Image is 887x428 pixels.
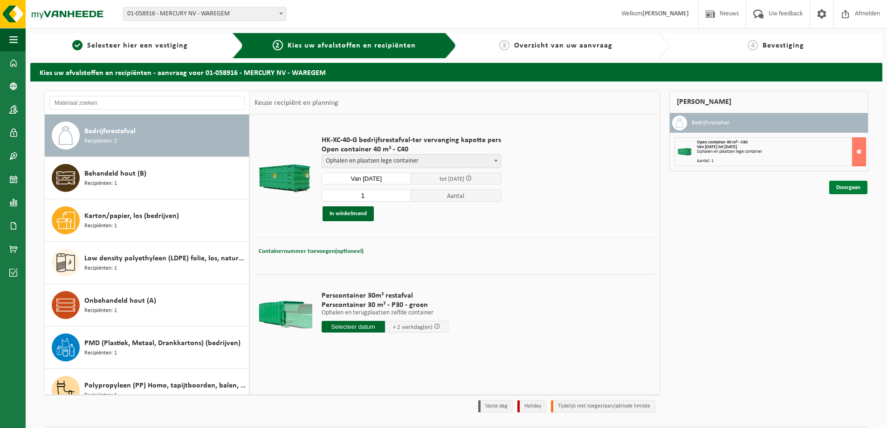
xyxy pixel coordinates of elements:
[84,179,117,188] span: Recipiënten: 1
[45,115,249,157] button: Bedrijfsrestafval Recipiënten: 2
[84,349,117,358] span: Recipiënten: 1
[478,400,513,413] li: Vaste dag
[84,264,117,273] span: Recipiënten: 1
[393,324,433,330] span: + 2 werkdag(en)
[84,168,146,179] span: Behandeld hout (B)
[45,369,249,411] button: Polypropyleen (PP) Homo, tapijtboorden, balen, D, bont Recipiënten: 1
[123,7,286,21] span: 01-058916 - MERCURY NV - WAREGEM
[84,306,117,315] span: Recipiënten: 1
[258,245,364,258] button: Containernummer toevoegen(optioneel)
[669,91,868,113] div: [PERSON_NAME]
[642,10,689,17] strong: [PERSON_NAME]
[697,149,866,154] div: Ophalen en plaatsen lege container
[124,7,286,20] span: 01-058916 - MERCURY NV - WAREGEM
[84,295,156,306] span: Onbehandeld hout (A)
[829,181,867,194] a: Doorgaan
[84,222,117,231] span: Recipiënten: 1
[748,40,758,50] span: 4
[35,40,225,51] a: 1Selecteer hier een vestiging
[84,391,117,400] span: Recipiënten: 1
[84,126,136,137] span: Bedrijfsrestafval
[322,291,448,300] span: Perscontainer 30m³ restafval
[697,140,748,145] span: Open container 40 m³ - C40
[323,206,374,221] button: In winkelmand
[45,157,249,199] button: Behandeld hout (B) Recipiënten: 1
[763,42,804,49] span: Bevestiging
[499,40,509,50] span: 3
[84,137,117,146] span: Recipiënten: 2
[322,136,501,145] span: HK-XC-40-G bedrijfsrestafval-ter vervanging kapotte pers
[49,96,245,110] input: Materiaal zoeken
[697,159,866,163] div: Aantal: 1
[322,310,448,316] p: Ophalen en terugplaatsen zelfde container
[87,42,188,49] span: Selecteer hier een vestiging
[692,115,729,130] h3: Bedrijfsrestafval
[45,199,249,242] button: Karton/papier, los (bedrijven) Recipiënten: 1
[514,42,612,49] span: Overzicht van uw aanvraag
[440,176,464,182] span: tot [DATE]
[517,400,546,413] li: Holiday
[288,42,416,49] span: Kies uw afvalstoffen en recipiënten
[322,173,412,184] input: Selecteer datum
[45,284,249,326] button: Onbehandeld hout (A) Recipiënten: 1
[273,40,283,50] span: 2
[30,63,882,81] h2: Kies uw afvalstoffen en recipiënten - aanvraag voor 01-058916 - MERCURY NV - WAREGEM
[84,338,241,349] span: PMD (Plastiek, Metaal, Drankkartons) (bedrijven)
[322,145,501,154] span: Open container 40 m³ - C40
[697,144,737,149] strong: Van [DATE] tot [DATE]
[84,211,179,222] span: Karton/papier, los (bedrijven)
[250,91,343,115] div: Keuze recipiënt en planning
[411,190,501,202] span: Aantal
[84,380,247,391] span: Polypropyleen (PP) Homo, tapijtboorden, balen, D, bont
[72,40,83,50] span: 1
[259,248,364,254] span: Containernummer toevoegen(optioneel)
[84,253,247,264] span: Low density polyethyleen (LDPE) folie, los, naturel/gekleurd (80/20)
[322,321,385,333] input: Selecteer datum
[45,326,249,369] button: PMD (Plastiek, Metaal, Drankkartons) (bedrijven) Recipiënten: 1
[322,155,501,168] span: Ophalen en plaatsen lege container
[322,300,448,310] span: Perscontainer 30 m³ - P30 - groen
[322,154,501,168] span: Ophalen en plaatsen lege container
[45,242,249,284] button: Low density polyethyleen (LDPE) folie, los, naturel/gekleurd (80/20) Recipiënten: 1
[551,400,655,413] li: Tijdelijk niet toegestaan/période limitée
